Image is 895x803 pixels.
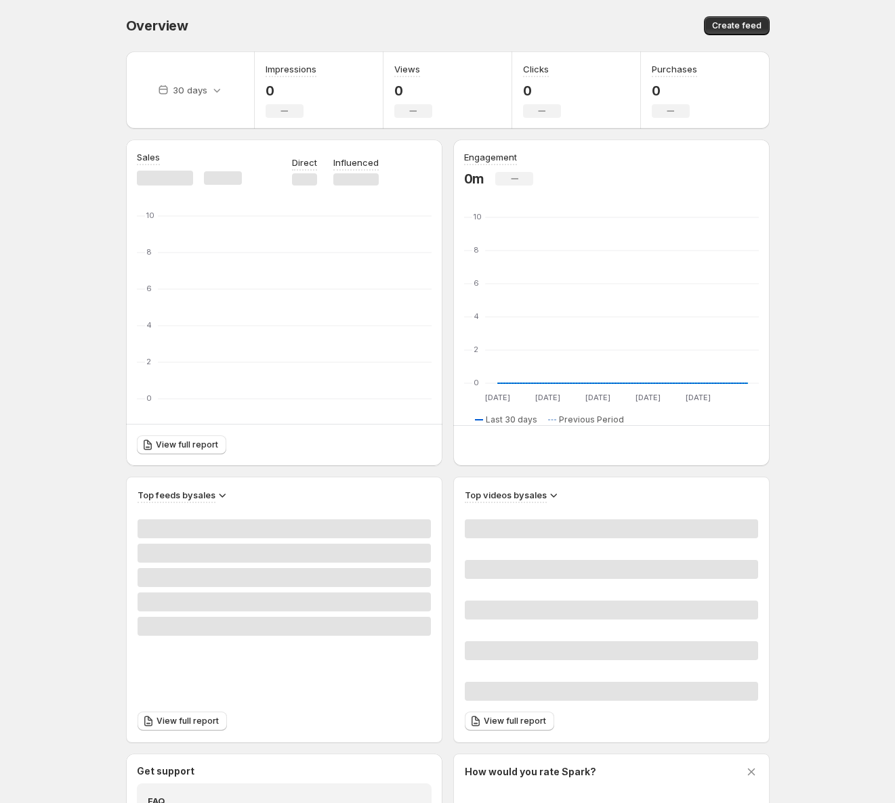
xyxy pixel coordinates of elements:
h3: Purchases [652,62,697,76]
p: 0 [652,83,697,99]
span: View full report [156,439,218,450]
p: Direct [292,156,317,169]
text: 4 [146,320,152,330]
a: View full report [465,712,554,731]
text: 0 [474,378,479,387]
h3: Sales [137,150,160,164]
h3: How would you rate Spark? [465,765,596,779]
h3: Views [394,62,420,76]
span: Previous Period [559,414,624,425]
text: 4 [474,311,479,321]
text: [DATE] [585,393,610,402]
text: 0 [146,393,152,403]
h3: Impressions [266,62,316,76]
span: Create feed [712,20,762,31]
text: 8 [146,247,152,257]
text: 2 [146,357,151,366]
span: Overview [126,18,188,34]
p: 0m [464,171,485,187]
p: 0 [394,83,432,99]
text: 6 [474,278,479,288]
h3: Engagement [464,150,517,164]
h3: Top feeds by sales [138,488,215,502]
text: [DATE] [535,393,560,402]
text: [DATE] [635,393,660,402]
text: 8 [474,245,479,255]
h3: Top videos by sales [465,488,547,502]
h3: Clicks [523,62,549,76]
span: Last 30 days [486,414,537,425]
h3: Get support [137,764,194,778]
a: View full report [137,435,226,454]
text: 10 [474,212,482,221]
text: [DATE] [484,393,509,402]
span: View full report [157,716,219,726]
span: View full report [484,716,546,726]
p: Influenced [333,156,379,169]
p: 30 days [173,83,207,97]
text: 6 [146,284,152,293]
text: [DATE] [685,393,710,402]
button: Create feed [704,16,770,35]
a: View full report [138,712,227,731]
text: 2 [474,345,478,354]
p: 0 [523,83,561,99]
p: 0 [266,83,316,99]
text: 10 [146,211,154,220]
